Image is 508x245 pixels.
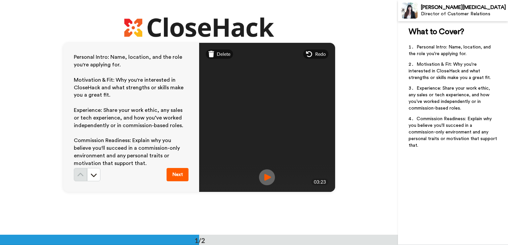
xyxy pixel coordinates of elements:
[311,179,328,185] div: 03:23
[421,11,508,17] div: Director of Customer Relations
[409,117,498,148] span: Commission Readiness: Explain why you believe you'll succeed in a commission-only environment and...
[409,86,491,111] span: Experience: Share your work ethic, any sales or tech experience, and how you’ve worked independen...
[303,49,328,59] div: Redo
[74,138,181,166] span: Commission Readiness: Explain why you believe you'll succeed in a commission-only environment and...
[184,236,216,245] div: 1/2
[74,77,185,98] span: Motivation & Fit: Why you're interested in CloseHack and what strengths or skills make you a grea...
[74,54,184,67] span: Personal Intro: Name, location, and the role you're applying for.
[217,51,230,57] span: Delete
[315,51,326,57] span: Redo
[402,3,418,19] img: Profile Image
[206,49,233,59] div: Delete
[167,168,189,181] button: Next
[74,108,184,128] span: Experience: Share your work ethic, any sales or tech experience, and how you’ve worked independen...
[409,62,491,80] span: Motivation & Fit: Why you're interested in CloseHack and what strengths or skills make you a grea...
[409,28,464,36] span: What to Cover?
[409,45,492,56] span: Personal Intro: Name, location, and the role you're applying for.
[259,169,275,185] img: ic_record_play.svg
[421,4,508,11] div: [PERSON_NAME][MEDICAL_DATA]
